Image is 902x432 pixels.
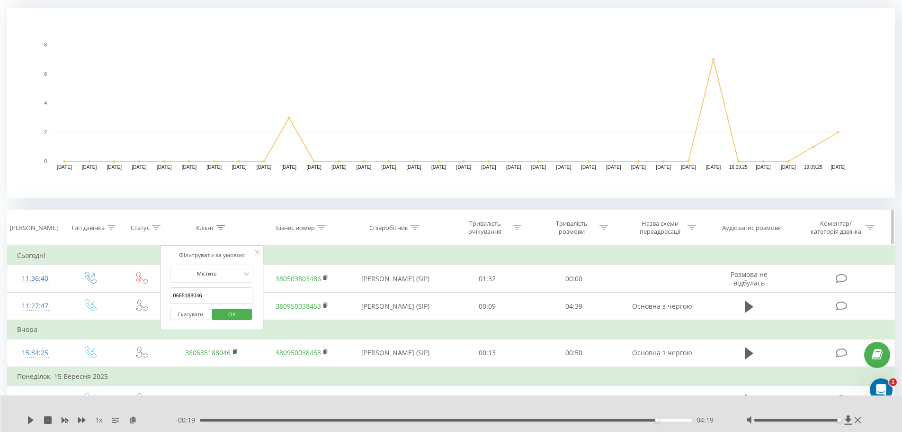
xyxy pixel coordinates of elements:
a: 380950038453 [276,348,321,357]
text: [DATE] [57,165,72,170]
text: [DATE] [681,165,696,170]
text: [DATE] [606,165,621,170]
text: [DATE] [581,165,596,170]
text: [DATE] [232,165,247,170]
div: 11:36:40 [17,269,54,288]
text: [DATE] [431,165,447,170]
text: [DATE] [781,165,796,170]
text: [DATE] [406,165,421,170]
div: Фільтрувати за умовою [170,250,254,260]
button: OK [212,309,252,321]
a: 380685188046 [185,395,231,404]
div: Аудіозапис розмови [722,224,782,232]
td: 00:13 [444,339,531,367]
text: 2 [44,130,47,135]
input: Введіть значення [170,287,254,304]
text: [DATE] [132,165,147,170]
div: Тип дзвінка [71,224,105,232]
td: Основна з чергою [617,386,707,414]
span: OK [219,307,245,322]
td: 01:29 [531,386,617,414]
td: [PERSON_NAME] (SIP) [347,293,444,321]
div: Співробітник [369,224,408,232]
span: 1 x [95,415,102,425]
svg: A chart. [7,8,895,198]
text: 6 [44,72,47,77]
text: [DATE] [656,165,671,170]
text: 0 [44,159,47,164]
span: - 00:19 [176,415,200,425]
text: [DATE] [257,165,272,170]
text: 4 [44,101,47,106]
div: Клієнт [196,224,214,232]
a: 380503803486 [276,274,321,283]
div: Accessibility label [655,418,659,422]
text: [DATE] [556,165,571,170]
a: 380950038453 [276,302,321,311]
a: 380685188046 [185,348,231,357]
td: 00:50 [531,339,617,367]
text: [DATE] [631,165,646,170]
text: [DATE] [306,165,322,170]
div: Коментар/категорія дзвінка [808,220,864,236]
td: Основна з чергою [617,339,707,367]
span: Розмова не відбулась [731,270,768,287]
text: [DATE] [831,165,846,170]
text: [DATE] [282,165,297,170]
span: 1 [889,378,897,386]
td: 01:32 [444,265,531,293]
td: [PERSON_NAME] (SIP) [347,339,444,367]
button: Скасувати [170,309,211,321]
text: [DATE] [481,165,496,170]
td: [PERSON_NAME] (SIP) [347,265,444,293]
td: Вчора [8,320,895,339]
div: 09:44:34 [17,390,54,409]
text: [DATE] [531,165,546,170]
div: Accessibility label [838,418,841,422]
div: 11:27:47 [17,297,54,315]
text: [DATE] [706,165,721,170]
text: [DATE] [157,165,172,170]
td: [PERSON_NAME] (SIP) [347,386,444,414]
text: 19.09.25 [804,165,822,170]
td: 04:39 [531,293,617,321]
text: [DATE] [107,165,122,170]
text: [DATE] [381,165,396,170]
text: [DATE] [456,165,472,170]
a: 380950038453 [276,395,321,404]
text: [DATE] [357,165,372,170]
text: [DATE] [506,165,521,170]
div: [PERSON_NAME] [10,224,58,232]
div: Тривалість розмови [546,220,597,236]
text: [DATE] [82,165,97,170]
div: Бізнес номер [276,224,315,232]
iframe: Intercom live chat [870,378,893,401]
td: Основна з чергою [617,293,707,321]
span: 04:19 [697,415,714,425]
div: Тривалість очікування [460,220,510,236]
text: 16.09.25 [729,165,748,170]
td: 00:00 [531,265,617,293]
td: 00:51 [444,386,531,414]
div: Назва схеми переадресації [634,220,685,236]
text: [DATE] [331,165,347,170]
text: [DATE] [756,165,771,170]
text: [DATE] [206,165,222,170]
div: 15:34:25 [17,344,54,362]
td: Понеділок, 15 Вересня 2025 [8,367,895,386]
div: Статус [131,224,150,232]
td: 00:09 [444,293,531,321]
text: 8 [44,42,47,47]
text: [DATE] [182,165,197,170]
td: Сьогодні [8,246,895,265]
